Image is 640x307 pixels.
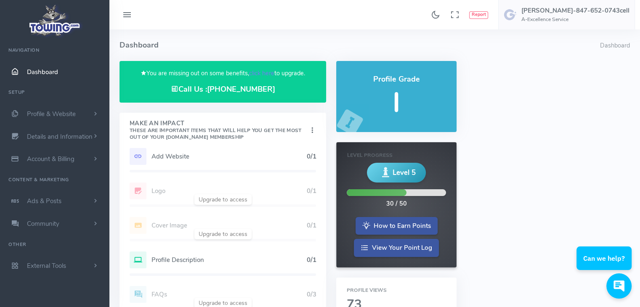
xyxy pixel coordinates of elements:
[130,85,316,94] h4: Call Us :
[346,88,446,118] h5: I
[354,239,439,257] a: View Your Point Log
[570,223,640,307] iframe: Conversations
[130,127,301,140] small: These are important items that will help you get the most out of your [DOMAIN_NAME] Membership
[27,155,74,163] span: Account & Billing
[207,84,275,94] a: [PHONE_NUMBER]
[27,3,83,38] img: logo
[600,41,630,50] li: Dashboard
[130,69,316,78] p: You are missing out on some benefits, to upgrade.
[469,11,488,19] button: Report
[120,29,600,61] h4: Dashboard
[151,257,306,263] h5: Profile Description
[27,262,66,270] span: External Tools
[27,220,59,228] span: Community
[521,7,629,14] h5: [PERSON_NAME]-847-652-0743cell
[347,153,446,158] h6: Level Progress
[27,110,76,118] span: Profile & Website
[306,153,316,160] h5: 0/1
[249,69,274,77] a: click here
[521,17,629,22] h6: A-Excellence Service
[393,167,416,178] span: Level 5
[27,68,58,76] span: Dashboard
[504,8,517,21] img: user-image
[151,153,306,160] h5: Add Website
[27,197,61,205] span: Ads & Posts
[306,257,316,263] h5: 0/1
[130,120,308,140] h4: Make An Impact
[356,217,438,235] a: How to Earn Points
[27,132,93,141] span: Details and Information
[346,75,446,84] h4: Profile Grade
[386,199,407,209] div: 30 / 50
[346,288,446,293] h6: Profile Views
